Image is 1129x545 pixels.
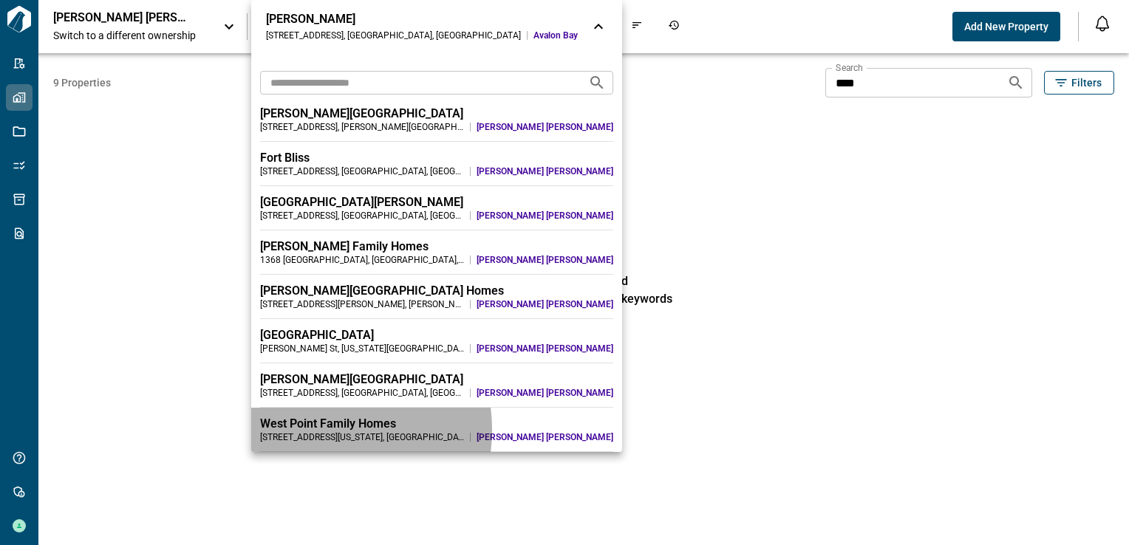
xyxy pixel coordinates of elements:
[260,387,464,399] div: [STREET_ADDRESS] , [GEOGRAPHIC_DATA] , [GEOGRAPHIC_DATA]
[582,68,612,97] button: Search projects
[477,254,613,266] span: [PERSON_NAME] [PERSON_NAME]
[477,431,613,443] span: [PERSON_NAME] [PERSON_NAME]
[477,121,613,133] span: [PERSON_NAME] [PERSON_NAME]
[266,30,521,41] div: [STREET_ADDRESS] , [GEOGRAPHIC_DATA] , [GEOGRAPHIC_DATA]
[477,165,613,177] span: [PERSON_NAME] [PERSON_NAME]
[260,210,464,222] div: [STREET_ADDRESS] , [GEOGRAPHIC_DATA] , [GEOGRAPHIC_DATA]
[260,417,613,431] div: West Point Family Homes
[477,343,613,354] span: [PERSON_NAME] [PERSON_NAME]
[260,372,613,387] div: [PERSON_NAME][GEOGRAPHIC_DATA]
[260,284,613,298] div: [PERSON_NAME][GEOGRAPHIC_DATA] Homes
[260,165,464,177] div: [STREET_ADDRESS] , [GEOGRAPHIC_DATA] , [GEOGRAPHIC_DATA]
[260,254,464,266] div: 1368 [GEOGRAPHIC_DATA] , [GEOGRAPHIC_DATA] , [GEOGRAPHIC_DATA]
[533,30,578,41] span: Avalon Bay
[477,210,613,222] span: [PERSON_NAME] [PERSON_NAME]
[477,387,613,399] span: [PERSON_NAME] [PERSON_NAME]
[260,328,613,343] div: [GEOGRAPHIC_DATA]
[260,343,464,354] div: [PERSON_NAME] St , [US_STATE][GEOGRAPHIC_DATA] , [GEOGRAPHIC_DATA]
[260,106,613,121] div: [PERSON_NAME][GEOGRAPHIC_DATA]
[260,431,464,443] div: [STREET_ADDRESS][US_STATE] , [GEOGRAPHIC_DATA] , [GEOGRAPHIC_DATA]
[260,195,613,210] div: [GEOGRAPHIC_DATA][PERSON_NAME]
[260,239,613,254] div: [PERSON_NAME] Family Homes
[266,12,578,27] div: [PERSON_NAME]
[260,151,613,165] div: Fort Bliss
[260,121,464,133] div: [STREET_ADDRESS] , [PERSON_NAME][GEOGRAPHIC_DATA] , [GEOGRAPHIC_DATA]
[260,298,464,310] div: [STREET_ADDRESS][PERSON_NAME] , [PERSON_NAME][GEOGRAPHIC_DATA] , [GEOGRAPHIC_DATA]
[477,298,613,310] span: [PERSON_NAME] [PERSON_NAME]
